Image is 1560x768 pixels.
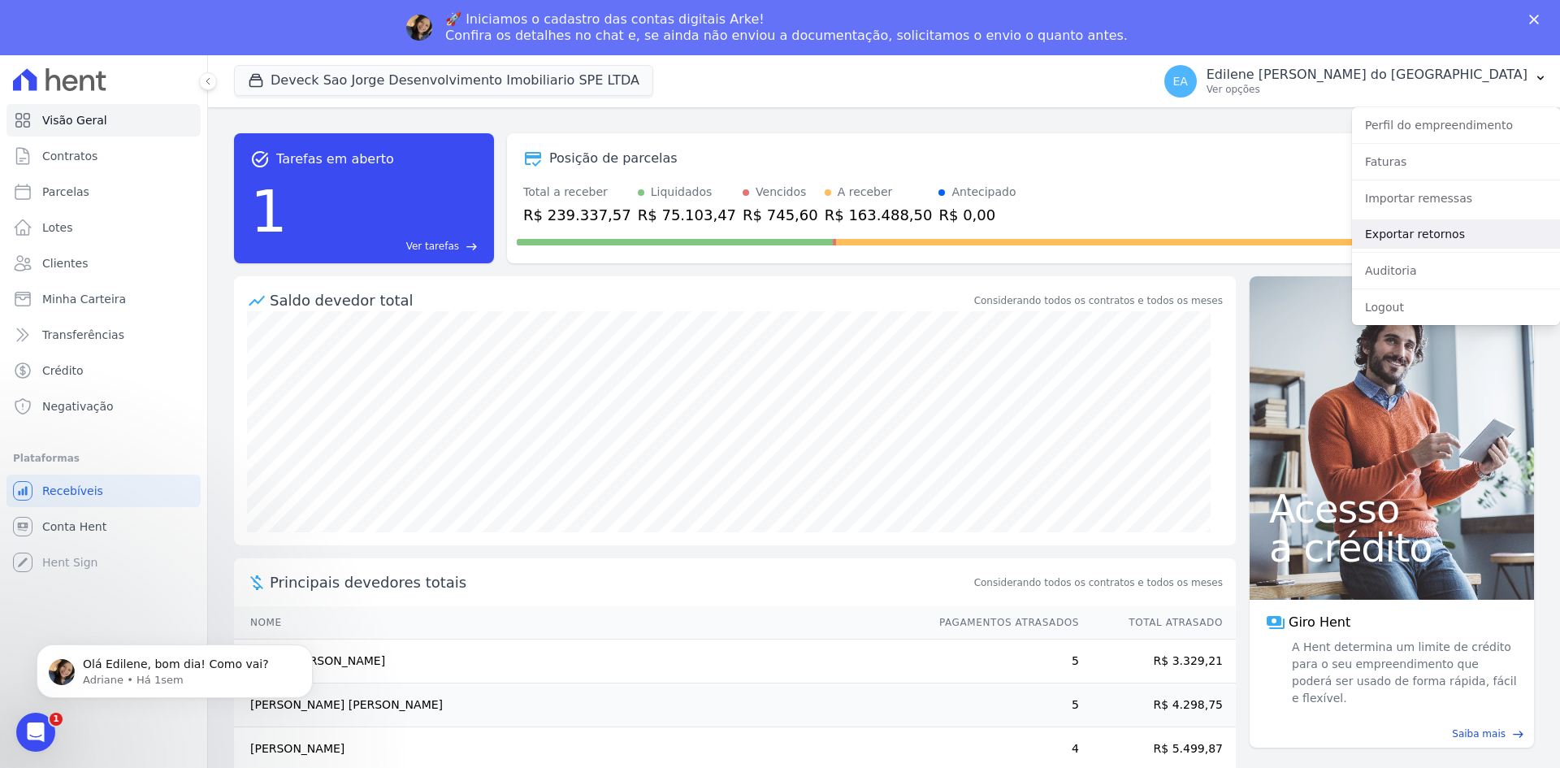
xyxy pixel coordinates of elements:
span: east [466,241,478,253]
p: Ver opções [1207,83,1527,96]
div: Vencidos [756,184,806,201]
div: R$ 0,00 [938,204,1016,226]
span: A Hent determina um limite de crédito para o seu empreendimento que poderá ser usado de forma ráp... [1289,639,1518,707]
span: Ver tarefas [406,239,459,254]
a: Visão Geral [6,104,201,137]
td: 5 [924,683,1080,727]
a: Auditoria [1352,256,1560,285]
span: Principais devedores totais [270,571,971,593]
a: Perfil do empreendimento [1352,111,1560,140]
a: Saiba mais east [1259,727,1524,741]
span: Minha Carteira [42,291,126,307]
a: Exportar retornos [1352,219,1560,249]
td: Vitoria [PERSON_NAME] [234,640,924,683]
div: Saldo devedor total [270,289,971,311]
span: east [1512,728,1524,740]
div: 1 [250,169,288,254]
a: Faturas [1352,147,1560,176]
div: Posição de parcelas [549,149,678,168]
div: R$ 745,60 [743,204,818,226]
span: Tarefas em aberto [276,150,394,169]
a: Recebíveis [6,475,201,507]
div: Fechar [1529,15,1545,24]
span: Transferências [42,327,124,343]
span: Contratos [42,148,97,164]
div: Liquidados [651,184,713,201]
a: Contratos [6,140,201,172]
iframe: Intercom live chat [16,713,55,752]
span: task_alt [250,150,270,169]
div: R$ 239.337,57 [523,204,631,226]
iframe: Intercom notifications mensagem [12,610,337,724]
span: Conta Hent [42,519,106,535]
div: Plataformas [13,449,194,468]
th: Total Atrasado [1080,606,1236,640]
div: A receber [838,184,893,201]
span: Saiba mais [1452,727,1506,741]
img: Profile image for Adriane [406,15,432,41]
th: Pagamentos Atrasados [924,606,1080,640]
div: 🚀 Iniciamos o cadastro das contas digitais Arke! Confira os detalhes no chat e, se ainda não envi... [445,11,1128,44]
div: Considerando todos os contratos e todos os meses [974,293,1223,308]
td: R$ 3.329,21 [1080,640,1236,683]
button: EA Edilene [PERSON_NAME] do [GEOGRAPHIC_DATA] Ver opções [1151,59,1560,104]
a: Transferências [6,319,201,351]
div: Total a receber [523,184,631,201]
a: Minha Carteira [6,283,201,315]
span: a crédito [1269,528,1514,567]
p: Edilene [PERSON_NAME] do [GEOGRAPHIC_DATA] [1207,67,1527,83]
span: 1 [50,713,63,726]
a: Lotes [6,211,201,244]
span: Crédito [42,362,84,379]
span: Considerando todos os contratos e todos os meses [974,575,1223,590]
div: R$ 75.103,47 [638,204,736,226]
td: 5 [924,640,1080,683]
span: Parcelas [42,184,89,200]
a: Negativação [6,390,201,423]
span: Lotes [42,219,73,236]
a: Logout [1352,293,1560,322]
span: Visão Geral [42,112,107,128]
td: [PERSON_NAME] [PERSON_NAME] [234,683,924,727]
span: EA [1173,76,1188,87]
a: Ver tarefas east [294,239,478,254]
span: Acesso [1269,489,1514,528]
span: Negativação [42,398,114,414]
span: Clientes [42,255,88,271]
th: Nome [234,606,924,640]
span: Giro Hent [1289,613,1350,632]
div: R$ 163.488,50 [825,204,933,226]
button: Deveck Sao Jorge Desenvolvimento Imobiliario SPE LTDA [234,65,653,96]
td: R$ 4.298,75 [1080,683,1236,727]
a: Clientes [6,247,201,280]
div: Antecipado [951,184,1016,201]
a: Conta Hent [6,510,201,543]
a: Crédito [6,354,201,387]
a: Importar remessas [1352,184,1560,213]
a: Parcelas [6,176,201,208]
span: Recebíveis [42,483,103,499]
